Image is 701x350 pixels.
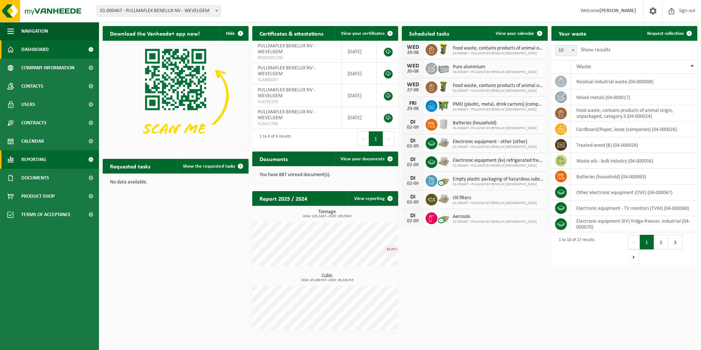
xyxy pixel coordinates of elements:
[258,43,315,55] span: PULLMAFLEX BENELUX NV - WEVELGEM
[21,169,49,187] span: Documents
[453,145,537,149] span: 01-000467 - PULLMAFLEX BENELUX [GEOGRAPHIC_DATA]
[21,59,74,77] span: Company information
[437,80,450,93] img: WB-0060-HPE-GN-50
[437,174,450,186] img: PB-CU
[318,209,336,215] font: Tonnage
[437,43,450,55] img: WB-0060-HPE-GN-50
[258,77,336,83] span: VLA900247
[405,219,420,224] div: 02-09
[555,45,577,56] span: 10
[453,214,537,220] span: Aerosols
[183,164,235,169] span: Show the requested tasks
[490,26,547,41] a: View your calendar
[335,152,397,166] a: View your documents
[405,213,420,219] div: DI
[453,51,544,56] span: 01-000467 - PULLMAFLEX BENELUX [GEOGRAPHIC_DATA]
[252,26,331,40] h2: Certificates & attestations
[258,87,315,99] span: PULLMAFLEX BENELUX NV - WEVELGEM
[260,172,391,178] p: You have 887 unread document(s).
[357,131,369,146] button: Previous
[647,31,684,36] span: Request collection
[405,181,420,186] div: 02-09
[571,153,697,169] td: Waste oils - bulk industry (04-000056)
[335,26,397,41] a: View your certificates
[383,131,394,146] button: Next
[405,200,420,205] div: 02-09
[571,137,697,153] td: treated wood (B) (04-000028)
[555,45,577,56] span: 10
[220,26,248,41] button: Hide
[641,26,697,41] a: Request collection
[453,83,544,89] span: Food waste, contains products of animal origin, unpackaged, category 3
[103,159,158,173] h2: Requested tasks
[342,41,377,63] td: [DATE]
[21,114,47,132] span: Contracts
[405,69,420,74] div: 20-08
[571,74,697,90] td: residual industrial waste (04-000008)
[551,26,594,40] h2: Your waste
[405,144,420,149] div: 02-09
[437,193,450,205] img: LP-PA-00000-WDN-11
[453,70,537,74] span: 01-000467 - PULLMAFLEX BENELUX [GEOGRAPHIC_DATA]
[97,6,221,17] span: 01-000467 - PULLMAFLEX BENELUX NV - WEVELGEM
[252,152,295,166] h2: Documents
[405,194,420,200] div: DI
[571,200,697,216] td: electronic equipment - TV monitors (TVM) (04-000068)
[453,45,544,51] span: Food waste, contains products of animal origin, unpackaged, category 3
[453,64,537,70] span: Pure aluminium
[571,185,697,200] td: Other electronic equipment (OVE) (04-000067)
[97,6,220,16] span: 01-000467 - PULLMAFLEX BENELUX NV - WEVELGEM
[453,201,537,205] span: 01-000467 - PULLMAFLEX BENELUX [GEOGRAPHIC_DATA]
[21,205,71,224] span: Terms of acceptance
[453,164,544,168] span: 01-000467 - PULLMAFLEX BENELUX [GEOGRAPHIC_DATA]
[453,107,544,112] span: 01-000467 - PULLMAFLEX BENELUX [GEOGRAPHIC_DATA]
[405,106,420,112] div: 29-08
[405,88,420,93] div: 27-08
[252,191,315,205] h2: Report 2025 / 2024
[342,63,377,85] td: [DATE]
[342,85,377,107] td: [DATE]
[668,235,683,249] button: 3
[437,155,450,168] img: LP-PA-00000-WDN-11
[405,163,420,168] div: 02-09
[571,216,697,232] td: electronic equipment (KV) fridge-freezer, industrial (04-000070)
[654,235,668,249] button: 2
[21,150,46,169] span: Reporting
[103,41,249,150] img: Download the VHEPlus App
[628,235,640,249] button: Previous
[599,8,636,14] strong: [PERSON_NAME]
[581,47,610,53] label: Show results
[496,31,534,36] span: View your calendar
[405,82,420,88] div: WED
[453,220,537,224] span: 01-000467 - PULLMAFLEX BENELUX [GEOGRAPHIC_DATA]
[226,31,235,36] span: Hide
[258,109,315,121] span: PULLMAFLEX BENELUX NV - WEVELGEM
[256,278,398,282] span: 2024: 43,180 m3 - 2025: 26,120 m3
[21,77,43,95] span: Contacts
[258,121,336,127] span: VLA611796
[341,31,385,36] span: View your certificates
[322,273,333,278] font: Cubic
[256,131,291,147] div: 1 to 4 of 4 results
[453,195,537,201] span: Oil filters
[103,26,207,40] h2: Download the Vanheede+ app now!
[437,118,450,130] img: IC-CB-CU
[453,89,544,93] span: 01-000467 - PULLMAFLEX BENELUX [GEOGRAPHIC_DATA]
[437,136,450,149] img: LP-PA-00000-WDN-11
[437,211,450,224] img: PB-CU
[576,64,591,70] span: Waste
[384,245,399,254] div: 19,05 t
[405,119,420,125] div: DI
[405,157,420,163] div: DI
[405,50,420,55] div: 20-08
[571,169,697,185] td: batteries (household) (04-000063)
[405,125,420,130] div: 02-09
[405,138,420,144] div: DI
[354,196,385,201] font: View reporting
[453,182,544,187] span: 01-000467 - PULLMAFLEX BENELUX [GEOGRAPHIC_DATA]
[628,249,639,264] button: Next
[258,55,336,61] span: RED25001130
[453,176,544,182] span: Empty plastic packaging of hazardous substances
[342,107,377,129] td: [DATE]
[555,234,595,265] div: 1 to 10 of 27 results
